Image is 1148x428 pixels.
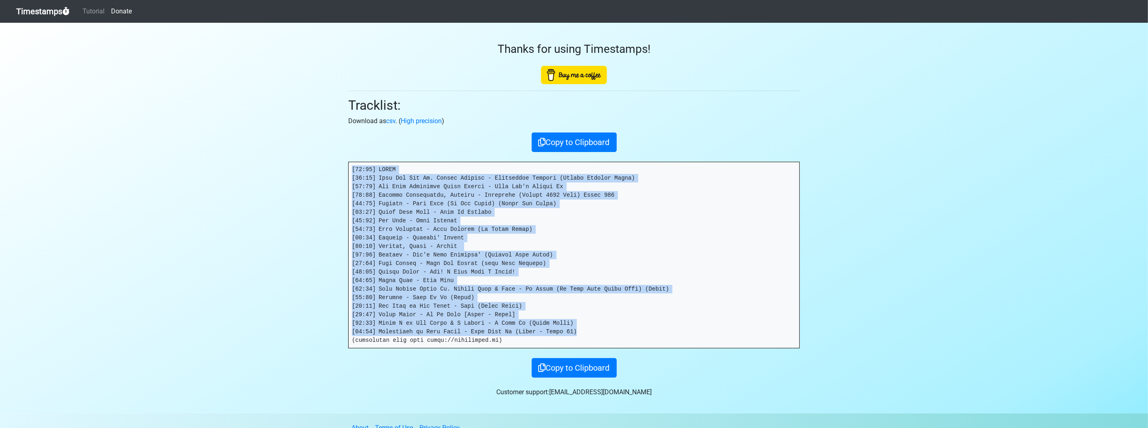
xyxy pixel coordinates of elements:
[1107,387,1138,418] iframe: Drift Widget Chat Controller
[348,98,800,113] h2: Tracklist:
[386,117,395,125] a: csv
[541,66,607,84] img: Buy Me A Coffee
[401,117,442,125] a: High precision
[348,116,800,126] p: Download as . ( )
[348,42,800,56] h3: Thanks for using Timestamps!
[79,3,108,20] a: Tutorial
[108,3,135,20] a: Donate
[532,133,617,152] button: Copy to Clipboard
[16,3,70,20] a: Timestamps
[349,162,799,348] pre: [72:95] LOREM [36:15] Ipsu Dol Sit Am. Consec Adipisc - Elitseddoe Tempori (Utlabo Etdolor Magna)...
[532,358,617,378] button: Copy to Clipboard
